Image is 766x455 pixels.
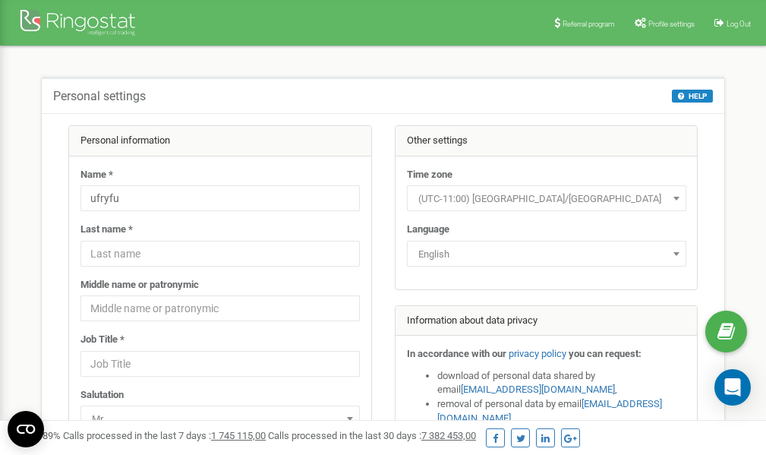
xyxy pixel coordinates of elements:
[461,384,615,395] a: [EMAIL_ADDRESS][DOMAIN_NAME]
[86,409,355,430] span: Mr.
[407,241,686,267] span: English
[672,90,713,103] button: HELP
[80,241,360,267] input: Last name
[437,397,686,425] li: removal of personal data by email ,
[268,430,476,441] span: Calls processed in the last 30 days :
[80,223,133,237] label: Last name *
[412,244,681,265] span: English
[53,90,146,103] h5: Personal settings
[69,126,371,156] div: Personal information
[412,188,681,210] span: (UTC-11:00) Pacific/Midway
[396,126,698,156] div: Other settings
[421,430,476,441] u: 7 382 453,00
[648,20,695,28] span: Profile settings
[396,306,698,337] div: Information about data privacy
[80,185,360,211] input: Name
[437,369,686,397] li: download of personal data shared by email ,
[80,168,113,182] label: Name *
[714,369,751,406] div: Open Intercom Messenger
[407,185,686,211] span: (UTC-11:00) Pacific/Midway
[407,223,449,237] label: Language
[407,348,506,359] strong: In accordance with our
[80,351,360,377] input: Job Title
[509,348,566,359] a: privacy policy
[80,333,125,347] label: Job Title *
[8,411,44,447] button: Open CMP widget
[211,430,266,441] u: 1 745 115,00
[569,348,641,359] strong: you can request:
[80,406,360,431] span: Mr.
[563,20,615,28] span: Referral program
[63,430,266,441] span: Calls processed in the last 7 days :
[80,295,360,321] input: Middle name or patronymic
[727,20,751,28] span: Log Out
[80,388,124,403] label: Salutation
[407,168,452,182] label: Time zone
[80,278,199,292] label: Middle name or patronymic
